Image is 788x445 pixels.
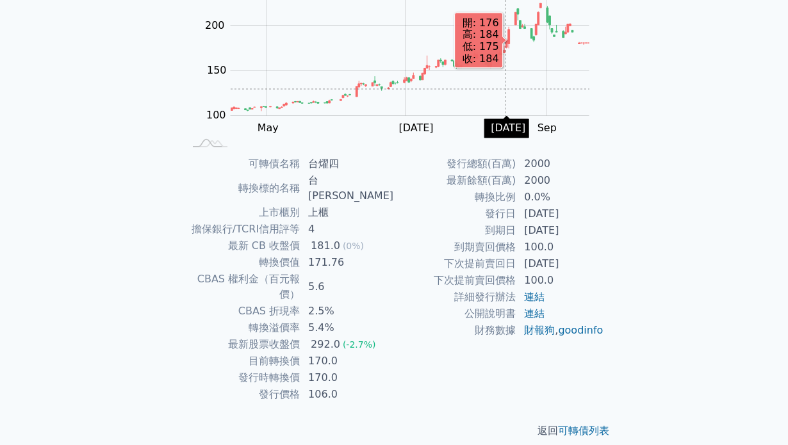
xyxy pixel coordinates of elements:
[524,307,545,320] a: 連結
[168,423,620,439] p: 返回
[205,19,225,31] tspan: 200
[394,305,516,322] td: 公開說明書
[394,189,516,206] td: 轉換比例
[184,369,300,386] td: 發行時轉換價
[184,303,300,320] td: CBAS 折現率
[394,206,516,222] td: 發行日
[206,109,226,121] tspan: 100
[300,386,394,403] td: 106.0
[300,221,394,238] td: 4
[184,254,300,271] td: 轉換價值
[524,324,555,336] a: 財報狗
[516,322,604,339] td: ,
[184,204,300,221] td: 上市櫃別
[516,222,604,239] td: [DATE]
[516,156,604,172] td: 2000
[184,386,300,403] td: 發行價格
[300,353,394,369] td: 170.0
[300,271,394,303] td: 5.6
[394,156,516,172] td: 發行總額(百萬)
[184,221,300,238] td: 擔保銀行/TCRI信用評等
[300,369,394,386] td: 170.0
[300,172,394,204] td: 台[PERSON_NAME]
[343,339,376,350] span: (-2.7%)
[184,271,300,303] td: CBAS 權利金（百元報價）
[398,122,433,134] tspan: [DATE]
[207,64,227,76] tspan: 150
[394,322,516,339] td: 財務數據
[516,172,604,189] td: 2000
[516,239,604,255] td: 100.0
[184,353,300,369] td: 目前轉換價
[300,303,394,320] td: 2.5%
[394,255,516,272] td: 下次提前賣回日
[558,324,603,336] a: goodinfo
[258,122,279,134] tspan: May
[394,289,516,305] td: 詳細發行辦法
[516,255,604,272] td: [DATE]
[538,122,557,134] tspan: Sep
[300,156,394,172] td: 台燿四
[184,320,300,336] td: 轉換溢價率
[516,189,604,206] td: 0.0%
[558,425,609,437] a: 可轉債列表
[300,254,394,271] td: 171.76
[394,239,516,255] td: 到期賣回價格
[394,172,516,189] td: 最新餘額(百萬)
[308,337,343,352] div: 292.0
[516,272,604,289] td: 100.0
[184,172,300,204] td: 轉換標的名稱
[516,206,604,222] td: [DATE]
[300,204,394,221] td: 上櫃
[394,222,516,239] td: 到期日
[524,291,545,303] a: 連結
[343,241,364,251] span: (0%)
[184,336,300,353] td: 最新股票收盤價
[184,238,300,254] td: 最新 CB 收盤價
[308,238,343,254] div: 181.0
[300,320,394,336] td: 5.4%
[184,156,300,172] td: 可轉債名稱
[394,272,516,289] td: 下次提前賣回價格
